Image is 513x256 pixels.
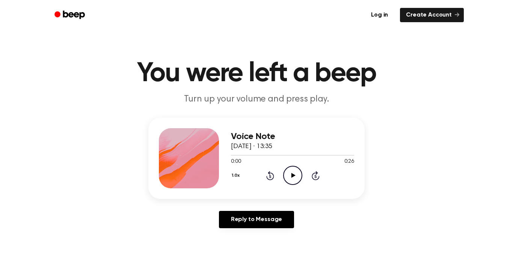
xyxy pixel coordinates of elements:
a: Beep [49,8,92,23]
h3: Voice Note [231,132,354,142]
a: Create Account [400,8,464,22]
span: 0:00 [231,158,241,166]
a: Log in [364,6,395,24]
p: Turn up your volume and press play. [112,93,401,106]
h1: You were left a beep [64,60,449,87]
span: [DATE] · 13:35 [231,143,272,150]
a: Reply to Message [219,211,294,228]
span: 0:26 [344,158,354,166]
button: 1.0x [231,169,242,182]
